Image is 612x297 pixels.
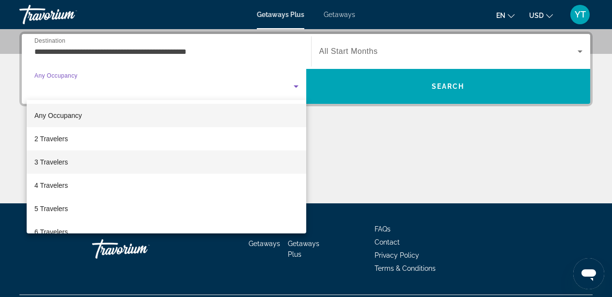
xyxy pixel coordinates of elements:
[34,203,68,214] span: 5 Travelers
[34,156,68,168] span: 3 Travelers
[34,112,82,119] span: Any Occupancy
[34,180,68,191] span: 4 Travelers
[34,133,68,145] span: 2 Travelers
[34,226,68,238] span: 6 Travelers
[573,258,604,289] iframe: Button to launch messaging window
